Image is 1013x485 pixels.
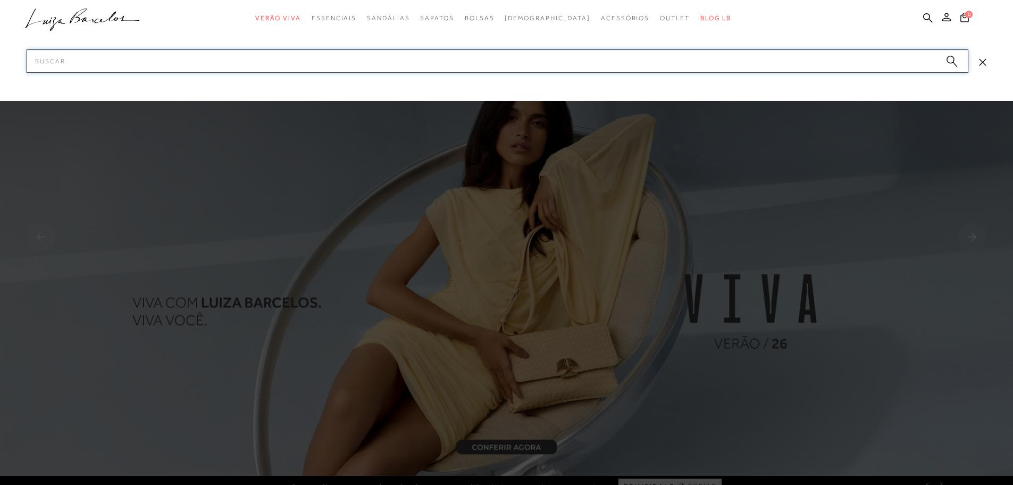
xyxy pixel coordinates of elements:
[420,14,454,22] span: Sapatos
[965,11,973,18] span: 0
[255,14,301,22] span: Verão Viva
[601,14,649,22] span: Acessórios
[700,14,731,22] span: BLOG LB
[367,14,409,22] span: Sandálias
[27,50,968,73] input: Buscar.
[420,9,454,28] a: categoryNavScreenReaderText
[660,14,690,22] span: Outlet
[505,9,590,28] a: noSubCategoriesText
[660,9,690,28] a: categoryNavScreenReaderText
[700,9,731,28] a: BLOG LB
[367,9,409,28] a: categoryNavScreenReaderText
[601,9,649,28] a: categoryNavScreenReaderText
[255,9,301,28] a: categoryNavScreenReaderText
[312,9,356,28] a: categoryNavScreenReaderText
[465,9,495,28] a: categoryNavScreenReaderText
[505,14,590,22] span: [DEMOGRAPHIC_DATA]
[957,12,972,26] button: 0
[465,14,495,22] span: Bolsas
[312,14,356,22] span: Essenciais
